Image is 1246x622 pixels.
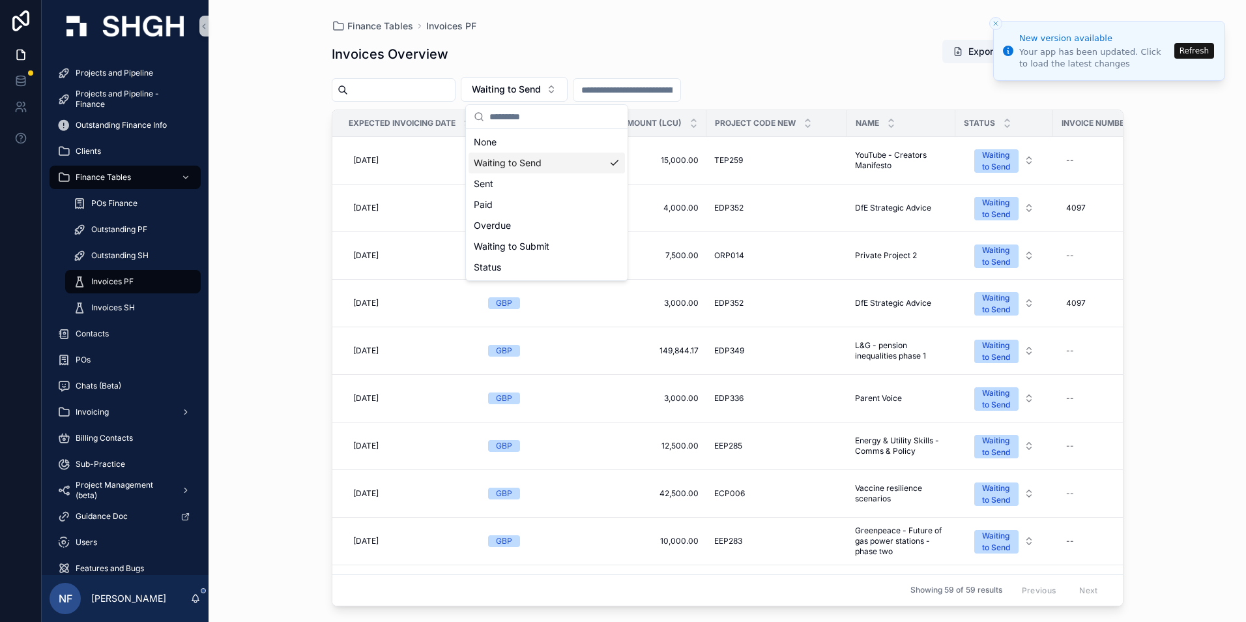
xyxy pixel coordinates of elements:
[496,488,512,499] div: GBP
[621,118,682,128] span: Amount (LCU)
[982,530,1011,554] div: Waiting to Send
[982,435,1011,458] div: Waiting to Send
[496,345,512,357] div: GBP
[714,441,839,451] a: EEP285
[714,250,744,261] span: ORP014
[50,531,201,554] a: Users
[714,298,744,308] span: EDP352
[496,440,512,452] div: GBP
[469,215,625,236] div: Overdue
[50,113,201,137] a: Outstanding Finance Info
[1061,150,1146,171] a: --
[1019,46,1170,70] div: Your app has been updated. Click to load the latest changes
[714,155,839,166] a: TEP259
[426,20,476,33] span: Invoices PF
[714,488,839,499] a: ECP006
[50,374,201,398] a: Chats (Beta)
[714,346,839,356] a: EDP349
[910,585,1002,596] span: Showing 59 of 59 results
[963,428,1045,464] a: Select Button
[76,329,109,339] span: Contacts
[964,333,1045,368] button: Select Button
[353,346,379,356] span: [DATE]
[609,298,699,308] a: 3,000.00
[496,392,512,404] div: GBP
[964,428,1045,464] button: Select Button
[609,155,699,166] a: 15,000.00
[609,536,699,546] span: 10,000.00
[1066,203,1086,213] span: 4097
[76,146,101,156] span: Clients
[348,293,472,314] a: [DATE]
[488,392,594,404] a: GBP
[964,118,995,128] span: Status
[714,250,839,261] a: ORP014
[855,526,948,557] a: Greenpeace - Future of gas power stations - phase two
[609,203,699,213] a: 4,000.00
[76,381,121,391] span: Chats (Beta)
[1061,531,1146,552] a: --
[964,381,1045,416] button: Select Button
[59,591,72,606] span: NF
[1062,118,1129,128] span: Invoice Number
[1066,536,1074,546] div: --
[982,340,1011,363] div: Waiting to Send
[964,190,1045,226] button: Select Button
[469,173,625,194] div: Sent
[714,393,744,404] span: EDP336
[50,452,201,476] a: Sub-Practice
[50,348,201,372] a: POs
[347,20,413,33] span: Finance Tables
[353,250,379,261] span: [DATE]
[348,340,472,361] a: [DATE]
[963,333,1045,369] a: Select Button
[609,488,699,499] a: 42,500.00
[855,436,948,456] span: Energy & Utility Skills - Comms & Policy
[488,488,594,499] a: GBP
[855,393,902,404] span: Parent Voice
[348,198,472,218] a: [DATE]
[963,475,1045,512] a: Select Button
[353,298,379,308] span: [DATE]
[1066,298,1086,308] span: 4097
[65,218,201,241] a: Outstanding PF
[855,150,948,171] a: YouTube - Creators Manifesto
[963,523,1045,559] a: Select Button
[1019,32,1170,45] div: New version available
[1066,155,1074,166] div: --
[1061,436,1146,456] a: --
[469,153,625,173] div: Waiting to Send
[496,535,512,547] div: GBP
[461,77,568,102] button: Select Button
[50,140,201,163] a: Clients
[488,535,594,547] a: GBP
[1066,441,1074,451] div: --
[50,479,201,502] a: Project Management (beta)
[609,346,699,356] span: 149,844.17
[353,441,379,451] span: [DATE]
[76,537,97,548] span: Users
[65,244,201,267] a: Outstanding SH
[332,20,413,33] a: Finance Tables
[982,387,1011,411] div: Waiting to Send
[91,224,147,235] span: Outstanding PF
[855,250,948,261] a: Private Project 2
[65,270,201,293] a: Invoices PF
[353,488,379,499] span: [DATE]
[1174,43,1214,59] button: Refresh
[66,16,184,37] img: App logo
[1066,346,1074,356] div: --
[91,592,166,605] p: [PERSON_NAME]
[76,68,153,78] span: Projects and Pipeline
[855,203,948,213] a: DfE Strategic Advice
[1066,250,1074,261] div: --
[50,166,201,189] a: Finance Tables
[91,276,134,287] span: Invoices PF
[963,570,1045,607] a: Select Button
[609,250,699,261] a: 7,500.00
